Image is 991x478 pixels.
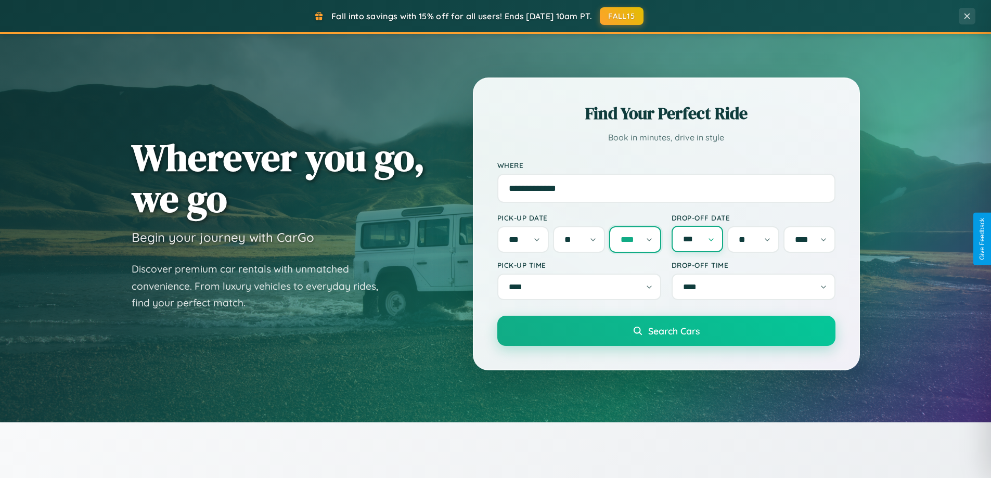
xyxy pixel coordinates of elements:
h2: Find Your Perfect Ride [497,102,835,125]
p: Book in minutes, drive in style [497,130,835,145]
label: Where [497,161,835,170]
label: Drop-off Date [672,213,835,222]
span: Fall into savings with 15% off for all users! Ends [DATE] 10am PT. [331,11,592,21]
label: Pick-up Time [497,261,661,269]
label: Pick-up Date [497,213,661,222]
button: FALL15 [600,7,643,25]
button: Search Cars [497,316,835,346]
span: Search Cars [648,325,700,337]
h3: Begin your journey with CarGo [132,229,314,245]
p: Discover premium car rentals with unmatched convenience. From luxury vehicles to everyday rides, ... [132,261,392,312]
div: Give Feedback [979,218,986,260]
label: Drop-off Time [672,261,835,269]
h1: Wherever you go, we go [132,137,425,219]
